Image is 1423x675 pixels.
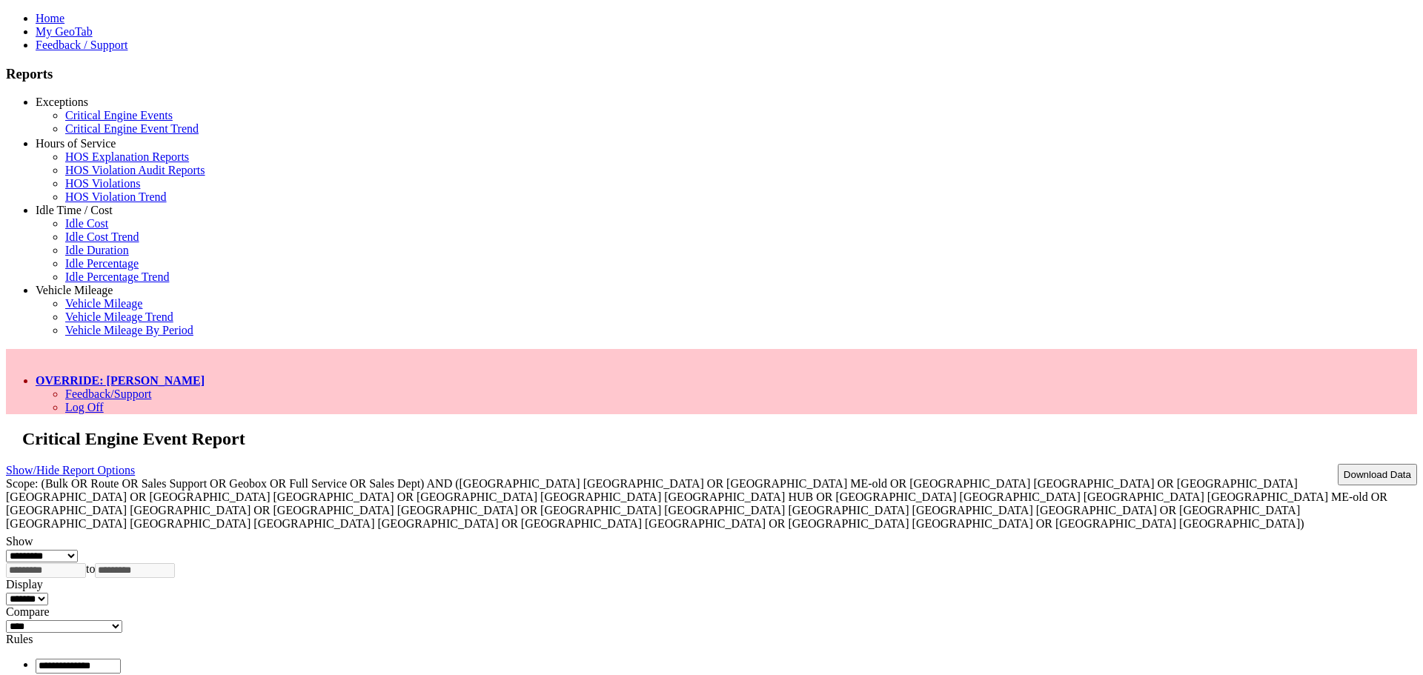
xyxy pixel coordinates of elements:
span: Scope: (Bulk OR Route OR Sales Support OR Geobox OR Full Service OR Sales Dept) AND ([GEOGRAPHIC_... [6,477,1387,530]
a: Critical Engine Event Trend [65,122,199,135]
a: Idle Percentage [65,257,139,270]
span: to [86,562,95,575]
a: HOS Explanation Reports [65,150,189,163]
h2: Critical Engine Event Report [22,429,1417,449]
a: Show/Hide Report Options [6,460,135,480]
label: Compare [6,605,50,618]
a: Vehicle Mileage [36,284,113,296]
a: Vehicle Mileage By Period [65,324,193,336]
a: Idle Cost Trend [65,230,139,243]
a: My GeoTab [36,25,93,38]
a: Log Off [65,401,104,413]
a: Idle Percentage Trend [65,270,169,283]
button: Download Data [1338,464,1417,485]
a: HOS Violation Audit Reports [65,164,205,176]
a: Vehicle Mileage Trend [65,310,173,323]
a: HOS Violations [65,177,140,190]
a: Feedback/Support [65,388,151,400]
a: Feedback / Support [36,39,127,51]
label: Display [6,578,43,591]
a: Hours of Service [36,137,116,150]
a: OVERRIDE: [PERSON_NAME] [36,374,205,387]
a: Idle Duration [65,244,129,256]
a: Exceptions [36,96,88,108]
a: Safety Exceptions [65,136,151,148]
label: Show [6,535,33,548]
a: Critical Engine Events [65,109,173,122]
a: Idle Time / Cost [36,204,113,216]
a: HOS Violation Trend [65,190,167,203]
label: Rules [6,633,33,645]
a: Idle Cost [65,217,108,230]
a: Home [36,12,64,24]
h3: Reports [6,66,1417,82]
a: Vehicle Mileage [65,297,142,310]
